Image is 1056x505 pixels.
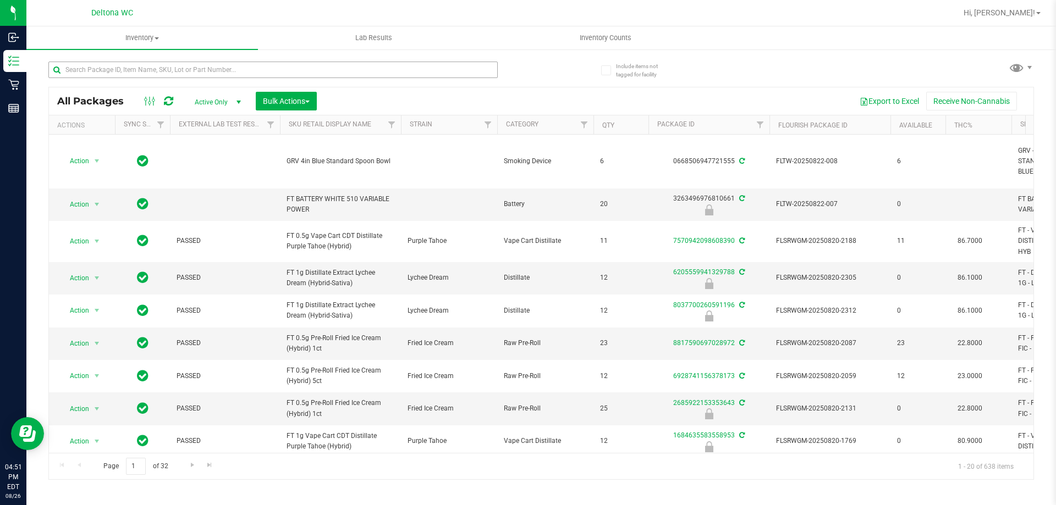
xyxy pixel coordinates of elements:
a: 8817590697028972 [673,339,735,347]
span: Sync from Compliance System [738,157,745,165]
a: 8037700260591196 [673,301,735,309]
span: FT 1g Distillate Extract Lychee Dream (Hybrid-Sativa) [287,300,394,321]
input: Search Package ID, Item Name, SKU, Lot or Part Number... [48,62,498,78]
button: Export to Excel [853,92,926,110]
a: Filter [575,115,593,134]
span: Sync from Compliance System [738,399,745,407]
span: 25 [600,403,642,414]
span: In Sync [137,335,148,351]
iframe: Resource center [11,417,44,450]
span: Raw Pre-Roll [504,403,587,414]
span: Action [60,197,90,212]
span: 1 - 20 of 638 items [949,458,1022,474]
span: 11 [600,236,642,246]
span: 0 [897,306,939,316]
span: Action [60,336,90,351]
div: Newly Received [647,441,771,452]
span: PASSED [177,338,273,348]
span: 23.0000 [952,368,988,384]
span: FLSRWGM-20250820-2059 [776,371,884,381]
span: FLSRWGM-20250820-1769 [776,436,884,446]
span: Sync from Compliance System [738,195,745,202]
a: Filter [152,115,170,134]
span: Fried Ice Cream [408,371,491,381]
span: 22.8000 [952,335,988,351]
span: 23 [600,338,642,348]
span: Action [60,368,90,384]
span: select [90,303,104,318]
span: Fried Ice Cream [408,403,491,414]
span: FT 0.5g Pre-Roll Fried Ice Cream (Hybrid) 5ct [287,365,394,386]
span: PASSED [177,236,273,246]
a: 1684635583558953 [673,431,735,439]
a: 6928741156378173 [673,372,735,380]
span: Action [60,401,90,417]
span: 80.9000 [952,433,988,449]
span: In Sync [137,153,148,169]
div: Newly Received [647,408,771,419]
span: Vape Cart Distillate [504,436,587,446]
span: select [90,197,104,212]
a: Inventory Counts [490,26,721,49]
span: Sync from Compliance System [738,237,745,245]
a: Sync Status [124,120,166,128]
span: 86.1000 [952,303,988,319]
span: 0 [897,199,939,209]
span: FLSRWGM-20250820-2305 [776,273,884,283]
a: Category [506,120,538,128]
span: Hi, [PERSON_NAME]! [964,8,1035,17]
div: 0668506947721555 [647,156,771,167]
a: Package ID [657,120,695,128]
a: Filter [751,115,769,134]
a: Strain [410,120,432,128]
span: Action [60,434,90,449]
span: In Sync [137,368,148,384]
span: FT 0.5g Pre-Roll Fried Ice Cream (Hybrid) 1ct [287,333,394,354]
span: select [90,270,104,286]
span: Sync from Compliance System [738,431,745,439]
span: Include items not tagged for facility [616,62,671,79]
span: FT 1g Vape Cart CDT Distillate Purple Tahoe (Hybrid) [287,431,394,452]
span: Bulk Actions [263,97,310,106]
a: Available [899,121,932,129]
span: All Packages [57,95,135,107]
span: Sync from Compliance System [738,372,745,380]
span: In Sync [137,303,148,318]
span: 12 [600,371,642,381]
span: Sync from Compliance System [738,339,745,347]
span: 12 [600,436,642,446]
a: 6205559941329788 [673,268,735,276]
span: In Sync [137,270,148,285]
div: Newly Received [647,204,771,215]
span: Raw Pre-Roll [504,338,587,348]
span: select [90,153,104,169]
span: Raw Pre-Roll [504,371,587,381]
span: Sync from Compliance System [738,301,745,309]
span: Distillate [504,273,587,283]
span: Distillate [504,306,587,316]
span: FLSRWGM-20250820-2087 [776,338,884,348]
button: Receive Non-Cannabis [926,92,1017,110]
span: 86.1000 [952,270,988,286]
inline-svg: Inventory [8,56,19,66]
span: In Sync [137,433,148,448]
a: External Lab Test Result [179,120,265,128]
input: 1 [126,458,146,475]
span: 12 [897,371,939,381]
span: 0 [897,273,939,283]
span: FLTW-20250822-007 [776,199,884,209]
span: Fried Ice Cream [408,338,491,348]
inline-svg: Retail [8,79,19,90]
span: FLSRWGM-20250820-2312 [776,306,884,316]
a: Qty [602,121,614,129]
div: Actions [57,121,111,129]
div: 3263496976810661 [647,193,771,215]
span: select [90,336,104,351]
span: Sync from Compliance System [738,268,745,276]
span: Purple Tahoe [408,436,491,446]
span: 86.7000 [952,233,988,249]
span: Smoking Device [504,156,587,167]
button: Bulk Actions [256,92,317,110]
span: PASSED [177,273,273,283]
span: Lychee Dream [408,306,491,316]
